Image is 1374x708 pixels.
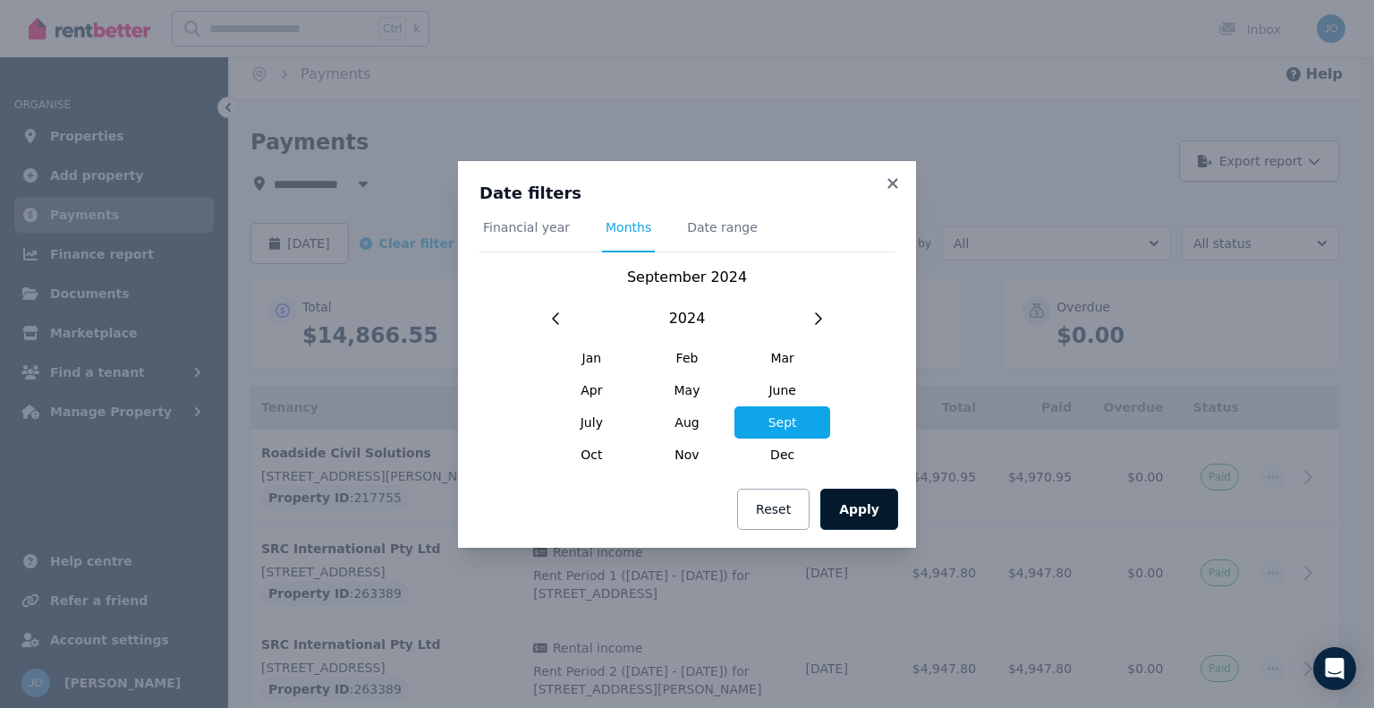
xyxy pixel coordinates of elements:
span: Sept [734,406,830,439]
nav: Tabs [479,218,895,252]
span: Date range [687,218,758,236]
span: June [734,374,830,406]
div: Open Intercom Messenger [1313,647,1356,690]
span: Oct [544,439,640,471]
span: Dec [734,439,830,471]
span: Apr [544,374,640,406]
span: 2024 [669,308,706,329]
span: Mar [734,342,830,374]
span: Months [606,218,651,236]
span: September 2024 [627,269,747,286]
span: Nov [640,439,735,471]
span: Aug [640,406,735,439]
button: Apply [820,489,898,530]
span: Feb [640,342,735,374]
span: Jan [544,342,640,374]
span: July [544,406,640,439]
h3: Date filters [479,183,895,204]
button: Reset [737,489,810,530]
span: Financial year [483,218,570,236]
span: May [640,374,735,406]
